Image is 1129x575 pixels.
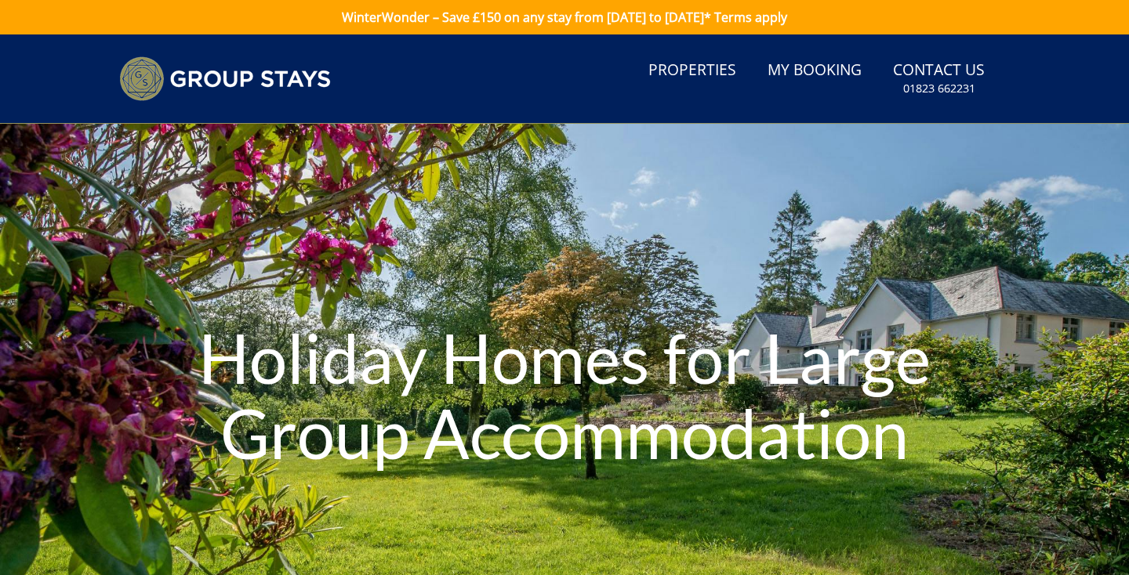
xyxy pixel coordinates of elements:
[903,81,975,96] small: 01823 662231
[169,289,960,501] h1: Holiday Homes for Large Group Accommodation
[642,53,742,89] a: Properties
[761,53,868,89] a: My Booking
[887,53,991,104] a: Contact Us01823 662231
[119,56,331,101] img: Group Stays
